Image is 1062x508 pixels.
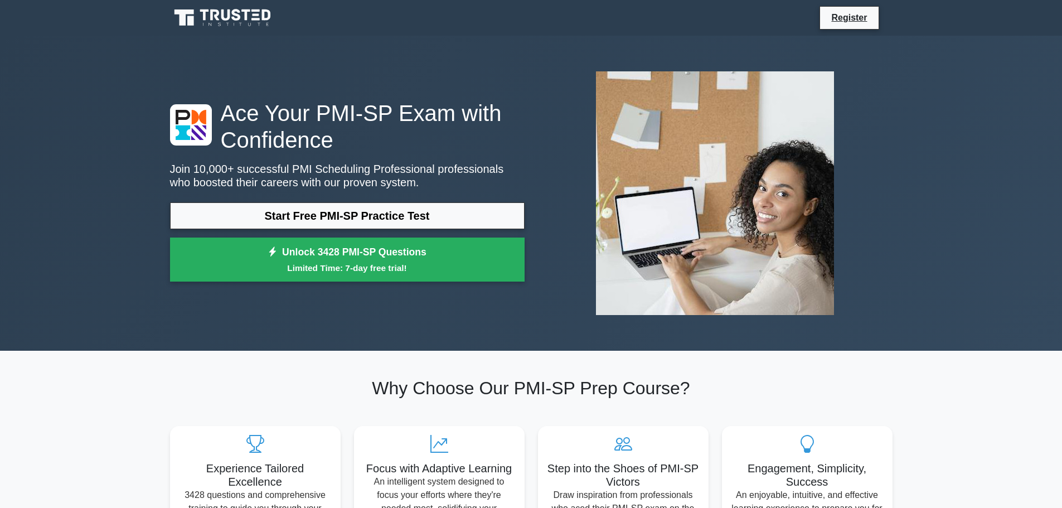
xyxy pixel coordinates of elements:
a: Start Free PMI-SP Practice Test [170,202,525,229]
small: Limited Time: 7-day free trial! [184,262,511,274]
h5: Focus with Adaptive Learning [363,462,516,475]
h5: Step into the Shoes of PMI-SP Victors [547,462,700,488]
p: Join 10,000+ successful PMI Scheduling Professional professionals who boosted their careers with ... [170,162,525,189]
h5: Experience Tailored Excellence [179,462,332,488]
h2: Why Choose Our PMI-SP Prep Course? [170,378,893,399]
h5: Engagement, Simplicity, Success [731,462,884,488]
a: Unlock 3428 PMI-SP QuestionsLimited Time: 7-day free trial! [170,238,525,282]
a: Register [825,11,874,25]
h1: Ace Your PMI-SP Exam with Confidence [170,100,525,153]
